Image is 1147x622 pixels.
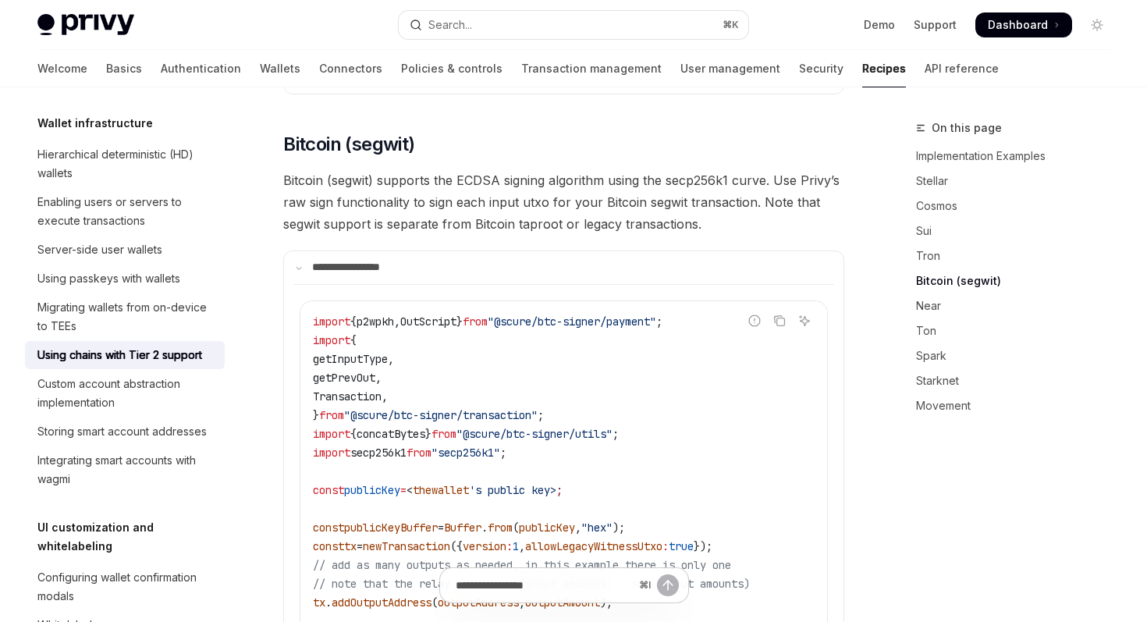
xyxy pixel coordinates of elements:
[313,483,344,497] span: const
[37,114,153,133] h5: Wallet infrastructure
[313,352,388,366] span: getInputType
[382,389,388,403] span: ,
[463,315,488,329] span: from
[916,243,1122,268] a: Tron
[37,145,215,183] div: Hierarchical deterministic (HD) wallets
[161,50,241,87] a: Authentication
[313,558,731,572] span: // add as many outputs as needed, in this example there is only one
[669,539,694,553] span: true
[37,568,215,606] div: Configuring wallet confirmation modals
[556,483,563,497] span: ;
[313,389,382,403] span: Transaction
[488,521,513,535] span: from
[916,219,1122,243] a: Sui
[400,483,407,497] span: =
[350,427,357,441] span: {
[375,371,382,385] span: ,
[488,315,656,329] span: "@scure/btc-signer/payment"
[438,521,444,535] span: =
[988,17,1048,33] span: Dashboard
[914,17,957,33] a: Support
[864,17,895,33] a: Demo
[283,169,844,235] span: Bitcoin (segwit) supports the ECDSA signing algorithm using the secp256k1 curve. Use Privy’s raw ...
[916,268,1122,293] a: Bitcoin (segwit)
[344,483,400,497] span: publicKey
[350,333,357,347] span: {
[975,12,1072,37] a: Dashboard
[799,50,843,87] a: Security
[794,311,815,331] button: Ask AI
[581,521,613,535] span: "hex"
[916,343,1122,368] a: Spark
[25,236,225,264] a: Server-side user wallets
[25,418,225,446] a: Storing smart account addresses
[456,315,463,329] span: }
[382,539,450,553] span: Transaction
[319,50,382,87] a: Connectors
[463,539,506,553] span: version
[469,483,556,497] span: 's public key>
[25,370,225,417] a: Custom account abstraction implementation
[344,539,357,553] span: tx
[313,333,350,347] span: import
[444,521,481,535] span: Buffer
[399,11,748,39] button: Open search
[613,427,619,441] span: ;
[350,446,407,460] span: secp256k1
[431,446,500,460] span: "secp256k1"
[401,50,502,87] a: Policies & controls
[25,265,225,293] a: Using passkeys with wallets
[428,16,472,34] div: Search...
[37,518,225,556] h5: UI customization and whitelabeling
[456,427,613,441] span: "@scure/btc-signer/utils"
[662,539,669,553] span: :
[932,119,1002,137] span: On this page
[313,371,375,385] span: getPrevOut
[357,539,363,553] span: =
[400,315,456,329] span: OutScript
[575,521,581,535] span: ,
[37,346,202,364] div: Using chains with Tier 2 support
[313,446,350,460] span: import
[500,446,506,460] span: ;
[525,539,662,553] span: allowLegacyWitnessUtxo
[313,408,319,422] span: }
[694,539,712,553] span: });
[25,446,225,493] a: Integrating smart accounts with wagmi
[521,50,662,87] a: Transaction management
[519,521,575,535] span: publicKey
[656,315,662,329] span: ;
[37,14,134,36] img: light logo
[37,240,162,259] div: Server-side user wallets
[357,427,425,441] span: concatBytes
[450,539,463,553] span: ({
[313,315,350,329] span: import
[357,315,394,329] span: p2wpkh
[413,483,431,497] span: the
[350,315,357,329] span: {
[456,568,633,602] input: Ask a question...
[313,427,350,441] span: import
[25,293,225,340] a: Migrating wallets from on-device to TEEs
[1085,12,1110,37] button: Toggle dark mode
[519,539,525,553] span: ,
[513,539,519,553] span: 1
[723,19,739,31] span: ⌘ K
[388,352,394,366] span: ,
[319,408,344,422] span: from
[313,521,344,535] span: const
[106,50,142,87] a: Basics
[37,298,215,336] div: Migrating wallets from on-device to TEEs
[37,422,207,441] div: Storing smart account addresses
[407,483,413,497] span: <
[916,368,1122,393] a: Starknet
[916,293,1122,318] a: Near
[363,539,382,553] span: new
[407,446,431,460] span: from
[313,539,344,553] span: const
[37,451,215,489] div: Integrating smart accounts with wagmi
[25,188,225,235] a: Enabling users or servers to execute transactions
[37,269,180,288] div: Using passkeys with wallets
[37,375,215,412] div: Custom account abstraction implementation
[657,574,679,596] button: Send message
